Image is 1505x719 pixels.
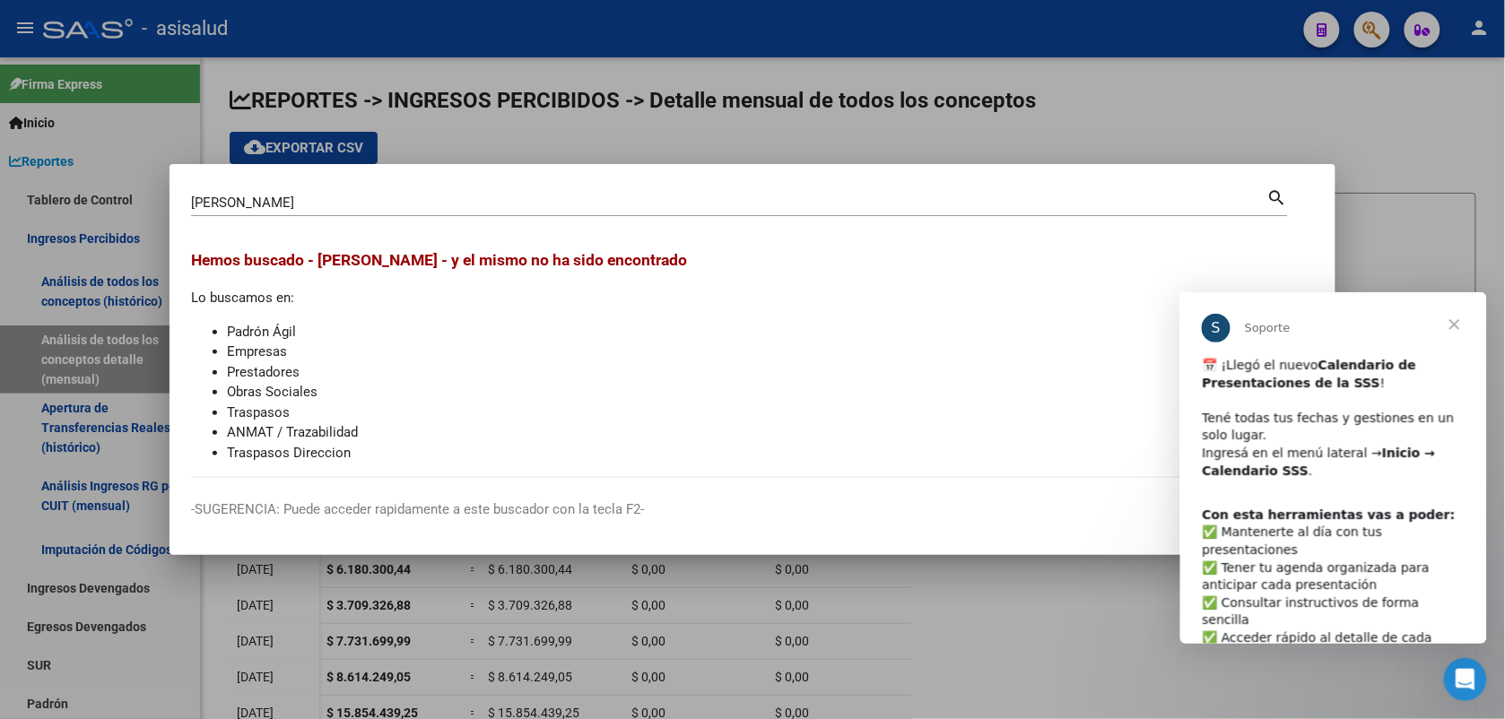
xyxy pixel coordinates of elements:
[227,422,1314,443] li: ANMAT / Trazabilidad
[227,382,1314,403] li: Obras Sociales
[227,403,1314,423] li: Traspasos
[1267,186,1288,207] mat-icon: search
[22,215,275,230] b: Con esta herramientas vas a poder:
[227,342,1314,362] li: Empresas
[191,248,1314,463] div: Lo buscamos en:
[1180,292,1487,644] iframe: Intercom live chat mensaje
[191,499,1314,520] p: -SUGERENCIA: Puede acceder rapidamente a este buscador con la tecla F2-
[191,251,687,269] span: Hemos buscado - [PERSON_NAME] - y el mismo no ha sido encontrado
[227,322,1314,342] li: Padrón Ágil
[22,214,284,425] div: ​✅ Mantenerte al día con tus presentaciones ✅ Tener tu agenda organizada para anticipar cada pres...
[1444,658,1487,701] iframe: Intercom live chat
[227,443,1314,463] li: Traspasos Direccion
[227,362,1314,383] li: Prestadores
